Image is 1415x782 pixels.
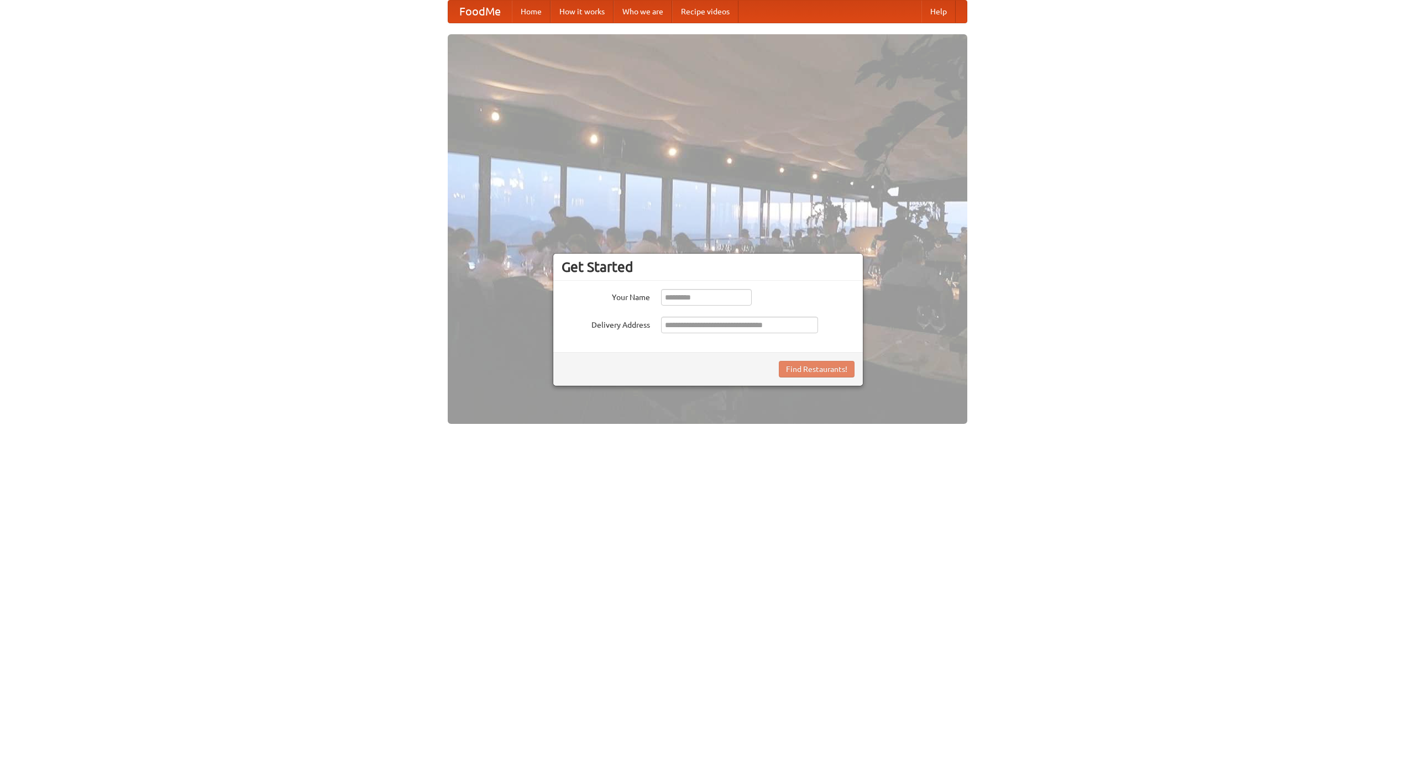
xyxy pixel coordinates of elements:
a: How it works [551,1,614,23]
h3: Get Started [562,259,855,275]
label: Your Name [562,289,650,303]
label: Delivery Address [562,317,650,330]
button: Find Restaurants! [779,361,855,377]
a: Recipe videos [672,1,738,23]
a: Help [921,1,956,23]
a: Who we are [614,1,672,23]
a: FoodMe [448,1,512,23]
a: Home [512,1,551,23]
